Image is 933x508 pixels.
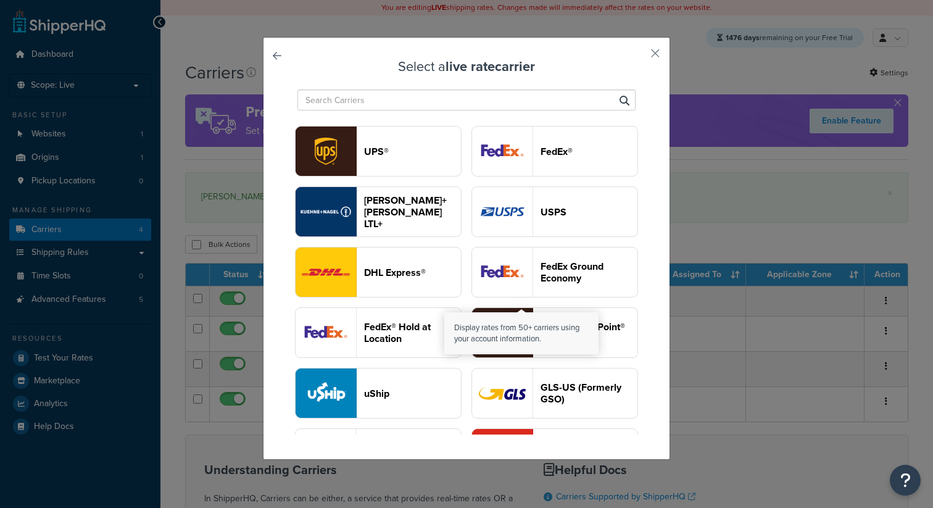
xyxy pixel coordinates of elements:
button: reTransFreight logo[PERSON_NAME]+[PERSON_NAME] LTL+ [295,186,462,237]
button: accessPoint logoUPS Access Point® Shipping [471,307,638,358]
img: abfFreight logo [296,429,356,478]
img: gso logo [472,369,533,418]
button: ups logoUPS® [295,126,462,177]
img: accessPoint logo [472,308,533,357]
img: dhl logo [296,248,356,297]
header: UPS® [364,146,461,157]
button: fedEx logoFedEx® [471,126,638,177]
strong: live rate carrier [446,56,535,77]
button: abfFreight logo [295,428,462,479]
input: Search Carriers [297,90,636,110]
button: uShip logouShip [295,368,462,418]
header: UPS Access Point® Shipping [541,321,637,344]
header: GLS-US (Formerly GSO) [541,381,637,405]
button: usps logoUSPS [471,186,638,237]
img: reTransFreight logo [296,187,356,236]
header: DHL Express® [364,267,461,278]
button: fedExLocation logoFedEx® Hold at Location [295,307,462,358]
header: FedEx® Hold at Location [364,321,461,344]
header: USPS [541,206,637,218]
img: uShip logo [296,369,356,418]
h3: Select a [294,59,639,74]
button: dhl logoDHL Express® [295,247,462,298]
img: usps logo [472,187,533,236]
button: smartPost logoFedEx Ground Economy [471,247,638,298]
img: fastwayv2 logo [472,429,533,478]
button: fastwayv2 logo [471,428,638,479]
button: Open Resource Center [890,465,921,496]
header: FedEx Ground Economy [541,260,637,284]
img: fedEx logo [472,127,533,176]
img: fedExLocation logo [296,308,356,357]
img: smartPost logo [472,248,533,297]
header: uShip [364,388,461,399]
img: ups logo [296,127,356,176]
button: gso logoGLS-US (Formerly GSO) [471,368,638,418]
header: FedEx® [541,146,637,157]
header: [PERSON_NAME]+[PERSON_NAME] LTL+ [364,194,461,230]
